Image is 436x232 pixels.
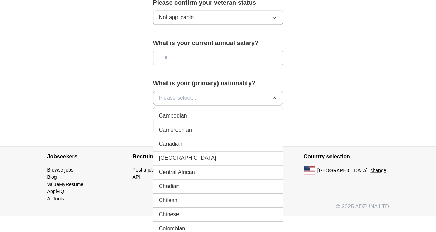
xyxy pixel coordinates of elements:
[304,166,315,174] img: US flag
[47,188,64,194] a: ApplyIQ
[133,174,141,179] a: API
[133,167,154,172] a: Post a job
[153,38,283,48] label: What is your current annual salary?
[317,167,368,174] span: [GEOGRAPHIC_DATA]
[159,210,179,219] span: Chinese
[304,147,389,166] h4: Country selection
[159,126,192,134] span: Cameroonian
[153,79,283,88] label: What is your (primary) nationality?
[153,10,283,25] button: Not applicable
[159,196,178,205] span: Chilean
[47,167,73,172] a: Browse jobs
[159,112,187,120] span: Cambodian
[159,168,195,176] span: Central African
[42,202,395,216] div: © 2025 ADZUNA LTD
[47,174,57,179] a: Blog
[153,91,283,105] button: Please select...
[159,140,183,148] span: Canadian
[159,94,196,102] span: Please select...
[47,181,84,187] a: ValueMyResume
[47,196,64,201] a: AI Tools
[159,13,194,22] span: Not applicable
[159,182,180,190] span: Chadian
[370,167,386,174] button: change
[159,154,216,162] span: [GEOGRAPHIC_DATA]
